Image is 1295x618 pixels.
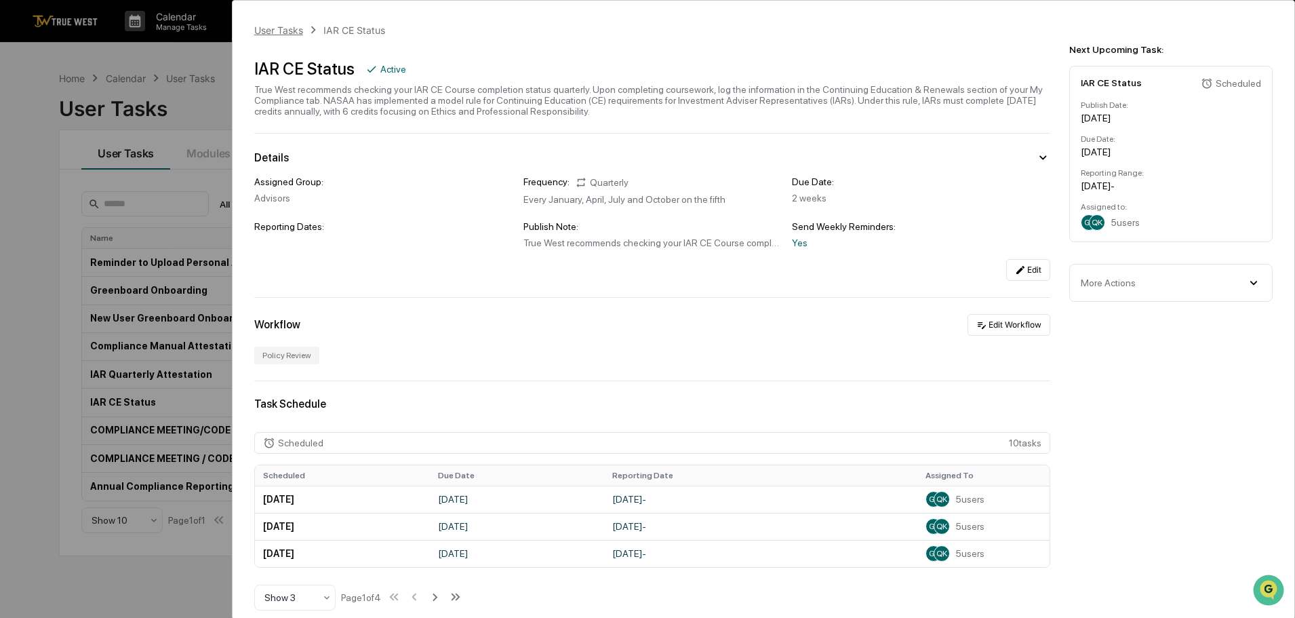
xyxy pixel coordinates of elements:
[255,486,430,513] td: [DATE]
[323,24,385,36] div: IAR CE Status
[523,194,782,205] div: Every January, April, July and October on the fifth
[46,117,172,128] div: We're available if you need us!
[523,176,570,189] div: Frequency:
[93,166,174,190] a: 🗄️Attestations
[254,193,513,204] div: Advisors
[1092,218,1102,227] span: QK
[1081,134,1261,144] div: Due Date:
[929,495,939,504] span: GB
[1006,259,1050,281] button: Edit
[1111,217,1140,228] span: 5 users
[14,198,24,209] div: 🔎
[255,540,430,567] td: [DATE]
[27,197,85,210] span: Data Lookup
[254,176,513,187] div: Assigned Group:
[254,432,1050,454] div: 10 task s
[8,166,93,190] a: 🖐️Preclearance
[430,465,605,486] th: Due Date
[1081,180,1261,191] div: [DATE] -
[112,171,168,185] span: Attestations
[1252,573,1288,610] iframe: Open customer support
[255,465,430,486] th: Scheduled
[254,24,303,36] div: User Tasks
[1081,77,1142,88] div: IAR CE Status
[1081,277,1136,288] div: More Actions
[35,62,224,76] input: Clear
[1081,147,1261,157] div: [DATE]
[96,229,164,240] a: Powered byPylon
[14,28,247,50] p: How can we help?
[8,191,91,216] a: 🔎Data Lookup
[968,314,1050,336] button: Edit Workflow
[936,549,947,558] span: QK
[14,172,24,183] div: 🖐️
[792,176,1050,187] div: Due Date:
[46,104,222,117] div: Start new chat
[929,522,939,531] span: GB
[430,540,605,567] td: [DATE]
[792,221,1050,232] div: Send Weekly Reminders:
[27,171,87,185] span: Preclearance
[1081,113,1261,123] div: [DATE]
[1081,100,1261,110] div: Publish Date:
[278,438,323,448] div: Scheduled
[936,495,947,504] span: QK
[929,549,939,558] span: GB
[1081,168,1261,178] div: Reporting Range:
[1216,78,1261,89] div: Scheduled
[955,494,984,505] span: 5 users
[254,59,355,79] div: IAR CE Status
[604,540,917,567] td: [DATE] -
[955,521,984,532] span: 5 users
[430,486,605,513] td: [DATE]
[523,221,782,232] div: Publish Note:
[936,522,947,531] span: QK
[792,193,1050,204] div: 2 weeks
[792,237,1050,248] div: Yes
[604,513,917,540] td: [DATE] -
[575,176,629,189] div: Quarterly
[430,513,605,540] td: [DATE]
[14,104,38,128] img: 1746055101610-c473b297-6a78-478c-a979-82029cc54cd1
[135,230,164,240] span: Pylon
[231,108,247,124] button: Start new chat
[604,486,917,513] td: [DATE] -
[255,513,430,540] td: [DATE]
[98,172,109,183] div: 🗄️
[1069,44,1273,55] div: Next Upcoming Task:
[380,64,406,75] div: Active
[604,465,917,486] th: Reporting Date
[254,347,319,364] div: Policy Review
[917,465,1050,486] th: Assigned To
[341,592,381,603] div: Page 1 of 4
[955,548,984,559] span: 5 users
[254,318,300,331] div: Workflow
[523,237,782,248] div: True West recommends checking your IAR CE Course completion status quarterly. Upon completing cou...
[254,221,513,232] div: Reporting Dates:
[254,84,1050,117] div: True West recommends checking your IAR CE Course completion status quarterly. Upon completing cou...
[254,151,289,164] div: Details
[254,398,1050,410] div: Task Schedule
[1081,202,1261,212] div: Assigned to:
[1084,218,1094,227] span: GB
